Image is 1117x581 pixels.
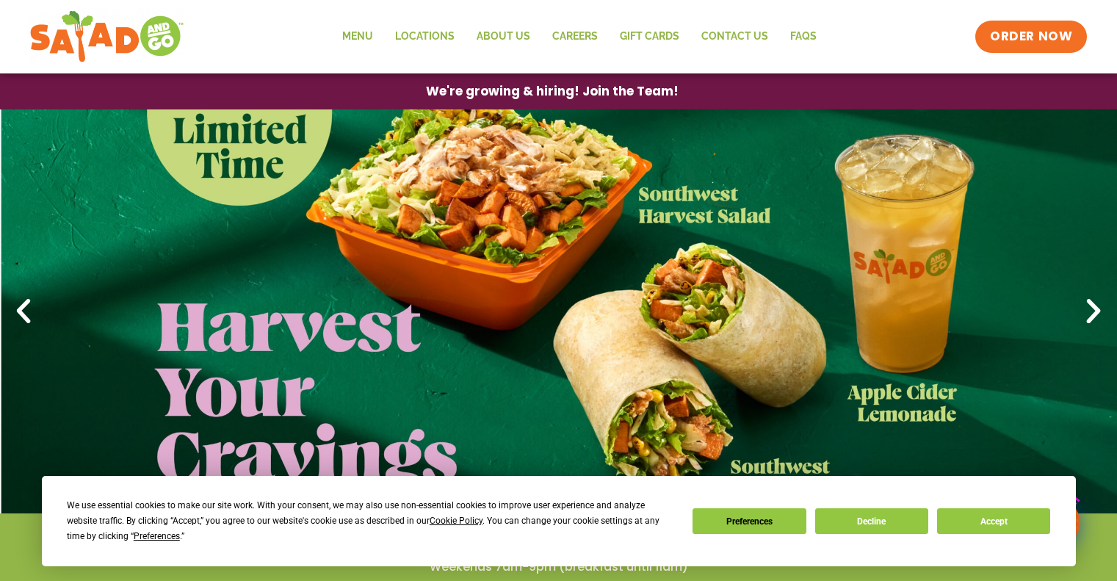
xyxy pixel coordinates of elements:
[331,20,828,54] nav: Menu
[690,20,779,54] a: Contact Us
[430,516,482,526] span: Cookie Policy
[990,28,1072,46] span: ORDER NOW
[779,20,828,54] a: FAQs
[693,508,806,534] button: Preferences
[975,21,1087,53] a: ORDER NOW
[29,7,184,66] img: new-SAG-logo-768×292
[404,74,701,109] a: We're growing & hiring! Join the Team!
[7,295,40,328] div: Previous slide
[67,498,675,544] div: We use essential cookies to make our site work. With your consent, we may also use non-essential ...
[29,559,1088,575] h4: Weekends 7am-9pm (breakfast until 11am)
[937,508,1050,534] button: Accept
[541,20,609,54] a: Careers
[1077,295,1110,328] div: Next slide
[466,20,541,54] a: About Us
[29,535,1088,552] h4: Weekdays 6:30am-9pm (breakfast until 10:30am)
[42,476,1076,566] div: Cookie Consent Prompt
[609,20,690,54] a: GIFT CARDS
[426,85,679,98] span: We're growing & hiring! Join the Team!
[384,20,466,54] a: Locations
[134,531,180,541] span: Preferences
[331,20,384,54] a: Menu
[815,508,928,534] button: Decline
